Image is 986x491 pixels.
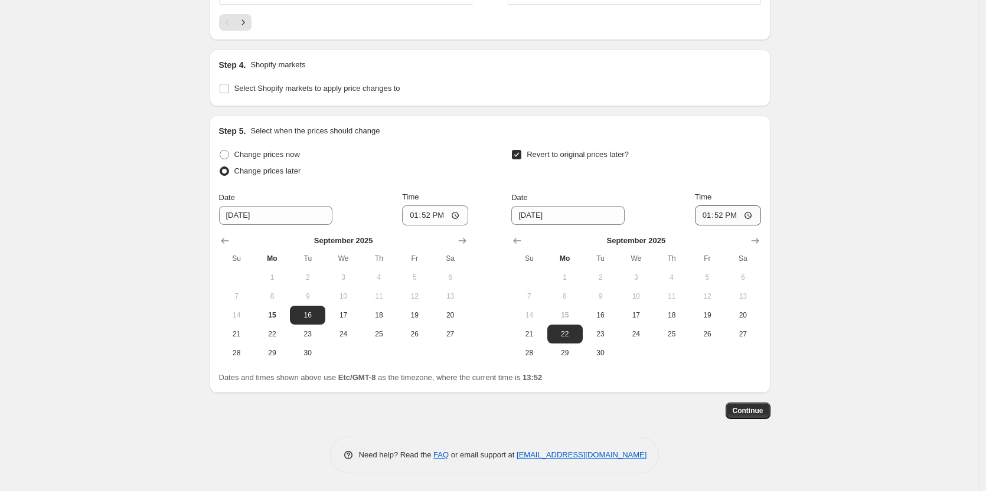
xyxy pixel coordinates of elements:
[219,287,254,306] button: Sunday September 7 2025
[725,268,760,287] button: Saturday September 6 2025
[694,254,720,263] span: Fr
[234,166,301,175] span: Change prices later
[587,348,613,358] span: 30
[690,249,725,268] th: Friday
[325,325,361,343] button: Wednesday September 24 2025
[290,249,325,268] th: Tuesday
[219,125,246,137] h2: Step 5.
[402,205,468,225] input: 12:00
[259,273,285,282] span: 1
[366,254,392,263] span: Th
[516,329,542,339] span: 21
[234,84,400,93] span: Select Shopify markets to apply price changes to
[694,273,720,282] span: 5
[254,325,290,343] button: Monday September 22 2025
[725,287,760,306] button: Saturday September 13 2025
[432,325,468,343] button: Saturday September 27 2025
[437,310,463,320] span: 20
[361,249,397,268] th: Thursday
[730,254,756,263] span: Sa
[747,233,763,249] button: Show next month, October 2025
[583,343,618,362] button: Tuesday September 30 2025
[250,59,305,71] p: Shopify markets
[338,373,376,382] b: Etc/GMT-8
[295,292,321,301] span: 9
[552,329,578,339] span: 22
[511,287,547,306] button: Sunday September 7 2025
[618,325,654,343] button: Wednesday September 24 2025
[618,287,654,306] button: Wednesday September 10 2025
[654,268,689,287] button: Thursday September 4 2025
[234,150,300,159] span: Change prices now
[587,329,613,339] span: 23
[511,206,625,225] input: 9/15/2025
[259,292,285,301] span: 8
[219,14,252,31] nav: Pagination
[325,268,361,287] button: Wednesday September 3 2025
[690,268,725,287] button: Friday September 5 2025
[695,205,761,225] input: 12:00
[219,59,246,71] h2: Step 4.
[587,254,613,263] span: Tu
[658,329,684,339] span: 25
[330,329,356,339] span: 24
[694,329,720,339] span: 26
[511,249,547,268] th: Sunday
[432,306,468,325] button: Saturday September 20 2025
[523,373,542,382] b: 13:52
[511,306,547,325] button: Sunday September 14 2025
[401,292,427,301] span: 12
[219,325,254,343] button: Sunday September 21 2025
[547,325,583,343] button: Monday September 22 2025
[730,273,756,282] span: 6
[401,329,427,339] span: 26
[694,292,720,301] span: 12
[516,292,542,301] span: 7
[254,268,290,287] button: Monday September 1 2025
[695,192,711,201] span: Time
[587,292,613,301] span: 9
[623,310,649,320] span: 17
[290,325,325,343] button: Tuesday September 23 2025
[552,254,578,263] span: Mo
[432,249,468,268] th: Saturday
[366,273,392,282] span: 4
[330,254,356,263] span: We
[516,348,542,358] span: 28
[583,268,618,287] button: Tuesday September 2 2025
[254,287,290,306] button: Monday September 8 2025
[295,254,321,263] span: Tu
[437,254,463,263] span: Sa
[654,325,689,343] button: Thursday September 25 2025
[618,306,654,325] button: Wednesday September 17 2025
[259,310,285,320] span: 15
[325,249,361,268] th: Wednesday
[330,292,356,301] span: 10
[397,249,432,268] th: Friday
[366,310,392,320] span: 18
[730,329,756,339] span: 27
[730,292,756,301] span: 13
[726,402,770,419] button: Continue
[547,306,583,325] button: Today Monday September 15 2025
[259,254,285,263] span: Mo
[547,343,583,362] button: Monday September 29 2025
[235,14,252,31] button: Next
[694,310,720,320] span: 19
[250,125,380,137] p: Select when the prices should change
[690,306,725,325] button: Friday September 19 2025
[290,268,325,287] button: Tuesday September 2 2025
[654,249,689,268] th: Thursday
[219,373,543,382] span: Dates and times shown above use as the timezone, where the current time is
[509,233,525,249] button: Show previous month, August 2025
[259,348,285,358] span: 29
[259,329,285,339] span: 22
[397,268,432,287] button: Friday September 5 2025
[224,254,250,263] span: Su
[623,292,649,301] span: 10
[725,325,760,343] button: Saturday September 27 2025
[432,268,468,287] button: Saturday September 6 2025
[219,206,332,225] input: 9/15/2025
[254,249,290,268] th: Monday
[366,329,392,339] span: 25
